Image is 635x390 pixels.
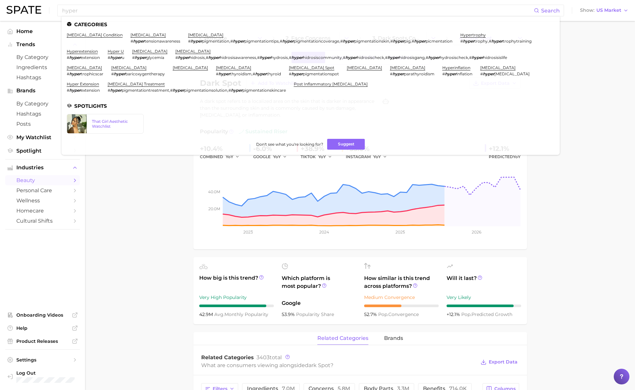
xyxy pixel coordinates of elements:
[125,71,165,76] span: baricoxygentherapy
[175,49,211,54] a: [MEDICAL_DATA]
[256,354,282,361] span: total
[81,88,100,93] span: extension
[16,338,69,344] span: Product Releases
[188,39,191,44] span: #
[16,187,69,194] span: personal care
[131,32,166,37] a: [MEDICAL_DATA]
[404,39,411,44] span: pig
[108,88,110,93] span: #
[364,311,378,317] span: 52.7%
[393,71,404,76] em: hyper
[513,154,520,159] span: YoY
[206,55,208,60] span: #
[253,71,255,76] span: #
[426,39,452,44] span: picmentation
[201,354,254,361] span: Related Categories
[378,311,388,317] abbr: popularity index
[343,55,345,60] span: #
[67,32,123,37] a: [MEDICAL_DATA] condition
[5,355,80,365] a: Settings
[494,71,530,76] span: [MEDICAL_DATA]
[5,146,80,156] a: Spotlight
[384,335,403,341] span: brands
[214,311,268,317] span: monthly popularity
[340,39,343,44] span: #
[114,71,125,76] em: hyper
[199,274,274,290] span: How big is this trend?
[301,153,337,161] div: TIKTOK
[303,71,339,76] span: pigmentationspot
[92,119,138,129] div: That Girl Aesthetic Watchlist
[230,39,233,44] span: #
[489,359,518,365] span: Export Data
[256,354,270,361] span: 3403
[294,82,368,86] a: post inflammatory [MEDICAL_DATA]
[412,39,414,44] span: #
[440,55,468,60] span: hydrosischeck
[296,311,334,317] span: popularity share
[426,55,428,60] span: #
[442,65,470,70] a: hyperinflation
[5,310,80,320] a: Onboarding Videos
[132,49,168,54] a: [MEDICAL_DATA]
[201,361,476,370] div: What are consumers viewing alongside ?
[5,62,80,72] a: Ingredients
[226,154,233,159] span: YoY
[62,5,534,16] input: Search here for a brand, industry, or ingredient
[135,55,146,60] em: hyper
[388,55,399,60] em: hyper
[111,71,114,76] span: #
[16,208,69,214] span: homecare
[357,55,384,60] span: hidrosischeck
[67,82,99,86] a: hyper extension
[16,197,69,204] span: wellness
[230,71,252,76] span: thyroidism
[108,82,165,86] a: [MEDICAL_DATA] treatment
[442,71,445,76] span: #
[5,216,80,226] a: cultural shifts
[282,274,356,296] span: Which platform is most popular?
[199,305,274,307] div: 9 / 10
[175,55,507,60] div: , , , , , , ,
[5,109,80,119] a: Hashtags
[122,88,169,93] span: pigmentationtreatment
[243,230,253,234] tspan: 2023
[233,39,244,44] em: hyper
[399,55,425,60] span: hidrosisgang
[491,39,503,44] em: hyper
[16,165,69,171] span: Industries
[255,71,267,76] em: hyper
[132,55,135,60] span: #
[317,335,368,341] span: related categories
[214,311,224,317] abbr: average
[364,274,439,290] span: How similar is this trend across platforms?
[199,293,274,301] div: Very High Popularity
[305,362,330,368] span: dark spot
[16,74,69,81] span: Hashtags
[110,88,122,93] em: hyper
[273,153,287,161] button: YoY
[489,39,491,44] span: #
[5,119,80,129] a: Posts
[5,72,80,83] a: Hashtags
[282,299,356,307] span: Google
[5,175,80,185] a: beauty
[472,55,483,60] em: hyper
[16,64,69,70] span: Ingredients
[474,39,488,44] span: trophy
[447,311,461,317] span: +12.1%
[16,28,69,34] span: Home
[67,114,144,134] a: That Girl Aesthetic Watchlist
[5,40,80,49] button: Trends
[16,134,69,140] span: My Watchlist
[271,55,288,60] span: hydrosis
[5,52,80,62] a: by Category
[191,39,202,44] em: hyper
[256,142,323,147] span: Don't see what you're looking for?
[483,71,494,76] em: hyper
[364,305,439,307] div: 5 / 10
[81,71,103,76] span: trophicscar
[16,370,75,376] span: Log Out
[578,6,630,15] button: ShowUS Market
[173,65,208,70] a: [MEDICAL_DATA]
